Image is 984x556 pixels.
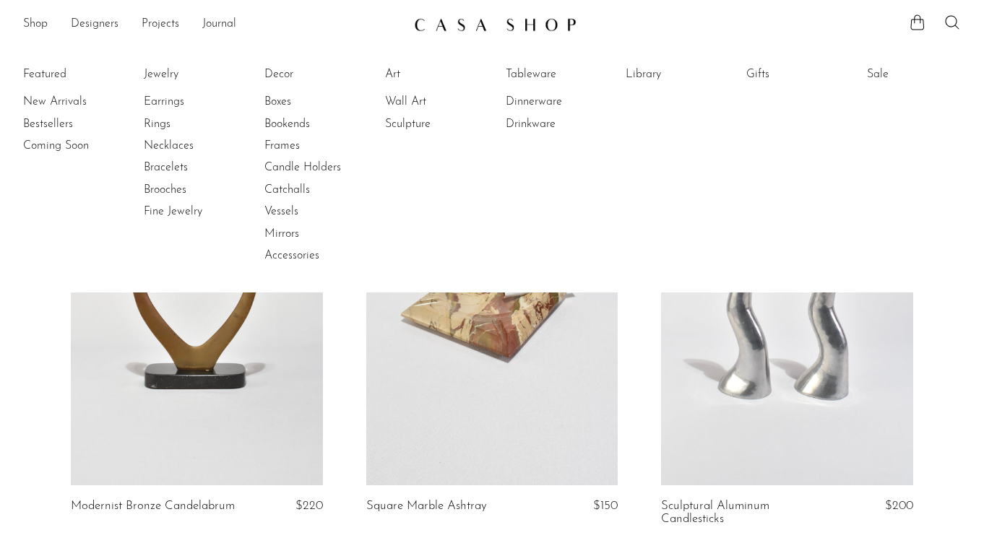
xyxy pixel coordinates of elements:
a: Rings [144,116,252,132]
a: Earrings [144,94,252,110]
a: Wall Art [385,94,493,110]
ul: Decor [264,64,373,267]
a: Library [626,66,734,82]
a: Square Marble Ashtray [366,500,487,513]
a: Catchalls [264,182,373,198]
a: Coming Soon [23,138,131,154]
a: Bracelets [144,160,252,175]
ul: Tableware [506,64,614,135]
a: Dinnerware [506,94,614,110]
a: New Arrivals [23,94,131,110]
a: Modernist Bronze Candelabrum [71,500,235,513]
a: Drinkware [506,116,614,132]
a: Sale [867,66,975,82]
a: Projects [142,15,179,34]
a: Frames [264,138,373,154]
a: Mirrors [264,226,373,242]
a: Necklaces [144,138,252,154]
ul: Library [626,64,734,91]
a: Gifts [746,66,855,82]
a: Bookends [264,116,373,132]
a: Tableware [506,66,614,82]
span: $220 [295,500,323,512]
a: Journal [202,15,236,34]
ul: Jewelry [144,64,252,223]
a: Shop [23,15,48,34]
a: Decor [264,66,373,82]
a: Bestsellers [23,116,131,132]
a: Sculpture [385,116,493,132]
span: $200 [885,500,913,512]
a: Accessories [264,248,373,264]
span: $150 [593,500,618,512]
a: Boxes [264,94,373,110]
ul: Art [385,64,493,135]
a: Vessels [264,204,373,220]
ul: Gifts [746,64,855,91]
a: Jewelry [144,66,252,82]
a: Art [385,66,493,82]
ul: NEW HEADER MENU [23,12,402,37]
nav: Desktop navigation [23,12,402,37]
ul: Featured [23,91,131,157]
a: Candle Holders [264,160,373,175]
ul: Sale [867,64,975,91]
a: Fine Jewelry [144,204,252,220]
a: Brooches [144,182,252,198]
a: Sculptural Aluminum Candlesticks [661,500,829,526]
a: Designers [71,15,118,34]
